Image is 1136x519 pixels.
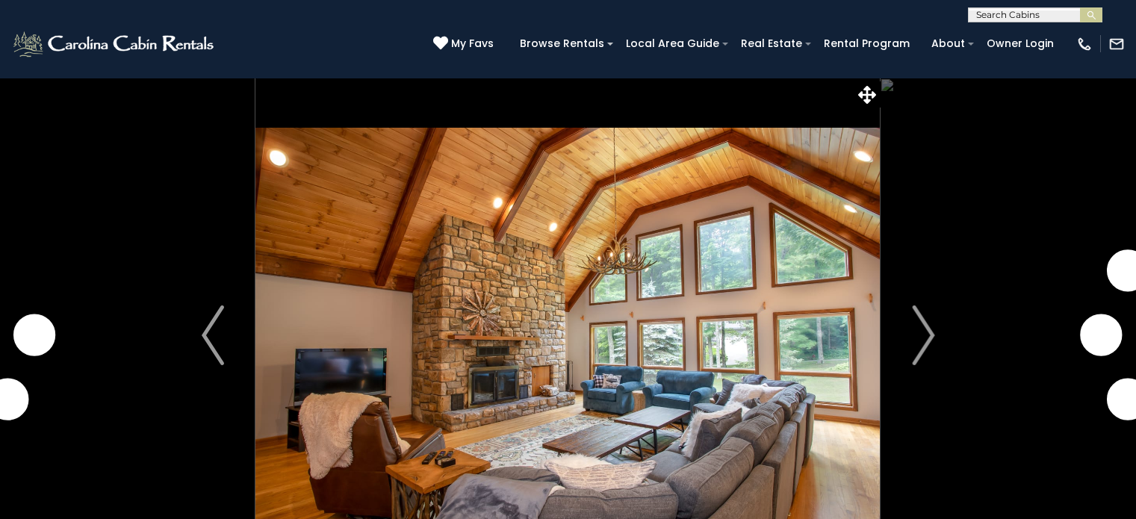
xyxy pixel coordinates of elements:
a: Local Area Guide [618,32,727,55]
a: Rental Program [816,32,917,55]
img: arrow [202,305,224,365]
a: Real Estate [733,32,810,55]
img: phone-regular-white.png [1076,36,1093,52]
img: mail-regular-white.png [1108,36,1125,52]
img: White-1-2.png [11,29,218,59]
a: Owner Login [979,32,1061,55]
a: Browse Rentals [512,32,612,55]
a: About [924,32,972,55]
img: arrow [912,305,934,365]
a: My Favs [433,36,497,52]
span: My Favs [451,36,494,52]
